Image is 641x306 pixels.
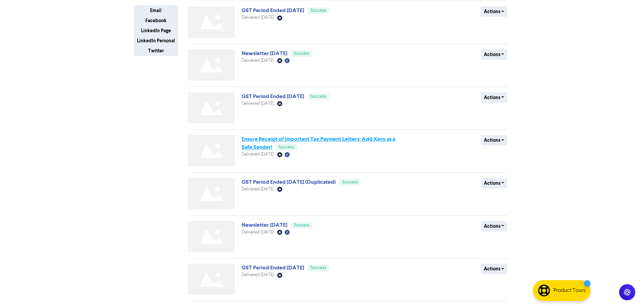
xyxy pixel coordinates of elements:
img: Not found [188,178,235,209]
button: Actions [481,92,507,103]
span: Delivered [DATE] [242,230,274,234]
span: Delivered [DATE] [242,273,274,277]
span: Success [311,8,326,13]
button: LinkedIn Page [134,26,178,36]
button: Actions [481,221,507,231]
span: Delivered [DATE] [242,15,274,20]
span: Delivered [DATE] [242,187,274,191]
a: GST Period Ended [DATE] [242,264,304,271]
span: Success [311,266,326,270]
span: Success [294,223,310,227]
a: Newsletter [DATE] [242,50,287,57]
iframe: Chat Widget [607,274,641,306]
button: LinkedIn Personal [134,36,178,46]
img: Not found [188,264,235,295]
img: Not found [188,49,235,81]
a: Newsletter [DATE] [242,222,287,228]
span: Delivered [DATE] [242,152,274,157]
button: Facebook [134,15,178,26]
span: Success [294,51,310,56]
img: Not found [188,135,235,166]
button: Actions [481,264,507,274]
span: Delivered [DATE] [242,101,274,106]
button: Twitter [134,46,178,56]
a: GST Period Ended [DATE] [242,93,304,100]
a: Ensure Receipt of Important Tax Payment Letters: Add Xero as a Safe Sender! [242,136,395,150]
img: Not found [188,221,235,252]
a: GST Period Ended [DATE] (Duplicated) [242,179,336,185]
a: GST Period Ended [DATE] [242,7,304,14]
span: Success [342,180,358,184]
span: Success [279,145,294,149]
button: Actions [481,178,507,188]
button: Actions [481,49,507,60]
span: Delivered [DATE] [242,58,274,63]
img: Not found [188,92,235,124]
span: Success [311,94,326,99]
button: Actions [481,6,507,17]
img: Not found [188,6,235,38]
button: Actions [481,135,507,145]
button: Email [134,5,178,16]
